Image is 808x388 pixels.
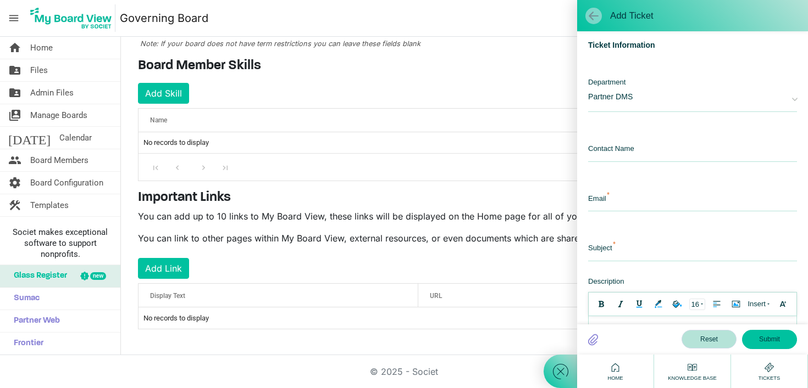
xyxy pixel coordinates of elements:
[30,59,48,81] span: Files
[594,297,608,311] span: Bold (Ctrl+B)
[756,374,783,382] span: Tickets
[605,374,626,382] span: Home
[588,31,797,59] span: Ticket Information
[27,4,120,32] a: My Board View Logo
[139,307,748,328] td: No records to display
[150,292,185,300] span: Display Text
[742,330,797,348] button: Submit
[632,297,646,311] span: Underline (Ctrl+U)
[30,37,53,59] span: Home
[689,299,705,310] span: Font size
[8,288,40,310] span: Sumac
[8,310,60,332] span: Partner Web
[30,82,74,104] span: Admin Files
[610,10,654,21] span: Add Ticket
[8,194,21,216] span: construction
[170,159,185,175] div: Go to previous page
[8,149,21,171] span: people
[748,299,770,309] span: Insert options
[665,361,719,382] div: Knowledge Base
[777,299,787,309] span: Text Mode
[30,104,87,126] span: Manage Boards
[8,104,21,126] span: switch_account
[120,7,208,29] a: Governing Board
[710,297,724,311] span: Align
[90,272,106,280] div: new
[138,58,748,74] h4: Board Member Skills
[8,127,51,149] span: [DATE]
[588,77,781,114] span: Partner DMS
[729,297,743,311] span: Insert image
[30,194,69,216] span: Templates
[30,149,88,171] span: Board Members
[8,172,21,194] span: settings
[138,232,748,245] p: You can link to other pages within My Board View, external resources, or even documents which are...
[613,297,628,311] span: Italic (Ctrl+I)
[218,159,233,175] div: Go to last page
[148,159,163,175] div: Go to first page
[430,292,442,300] span: URL
[651,297,666,311] span: Font color
[670,297,684,311] span: Background color
[138,190,748,206] h4: Important Links
[5,227,115,260] span: Societ makes exceptional software to support nonprofits.
[139,132,748,153] td: No records to display
[8,59,21,81] span: folder_shared
[370,366,438,377] a: © 2025 - Societ
[756,361,783,382] div: Tickets
[605,361,626,382] div: Home
[138,83,189,104] button: Add Skill
[8,265,67,287] span: Glass Register
[665,374,719,382] span: Knowledge Base
[682,330,737,348] button: Reset
[3,8,24,29] span: menu
[30,172,103,194] span: Board Configuration
[138,210,748,223] p: You can add up to 10 links to My Board View, these links will be displayed on the Home page for a...
[150,116,167,124] span: Name
[140,40,420,48] span: Note: If your board does not have term restrictions you can leave these fields blank
[27,4,115,32] img: My Board View Logo
[196,159,211,175] div: Go to next page
[59,127,92,149] span: Calendar
[8,333,43,355] span: Frontier
[8,37,21,59] span: home
[138,258,189,279] button: Add Link
[8,82,21,104] span: folder_shared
